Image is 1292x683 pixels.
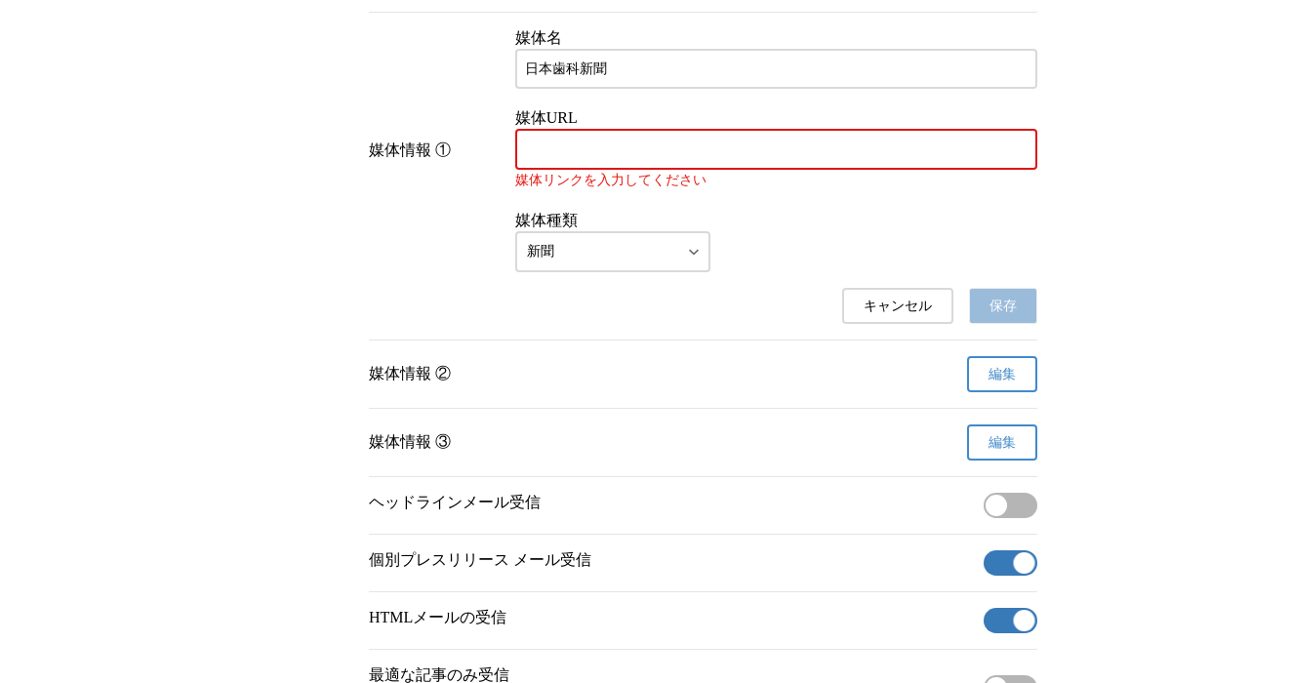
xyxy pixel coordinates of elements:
button: 保存 [969,288,1037,324]
span: 保存 [989,298,1017,315]
span: 編集 [989,434,1016,452]
div: 媒体リンクを入力してください [515,170,1037,191]
button: 編集 [967,356,1037,392]
input: 媒体URL [525,139,1028,160]
p: 個別プレスリリース メール受信 [369,550,976,571]
span: 編集 [989,366,1016,383]
input: 媒体名 [525,59,1028,80]
p: ヘッドラインメール受信 [369,493,976,513]
button: 編集 [967,424,1037,461]
p: 媒体URL [515,108,1037,129]
p: HTMLメールの受信 [369,608,976,628]
div: 媒体情報 ③ [369,432,497,453]
p: 媒体種類 [515,211,1037,231]
p: 媒体名 [515,28,1037,49]
span: キャンセル [864,298,932,315]
div: 媒体情報 ① [369,141,500,161]
div: 媒体情報 ② [369,364,497,384]
button: キャンセル [842,288,953,324]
